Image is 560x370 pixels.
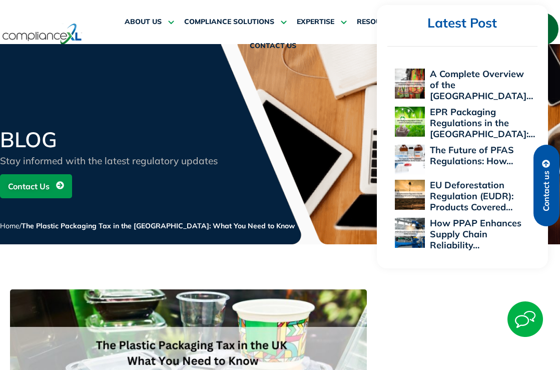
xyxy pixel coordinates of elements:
[22,221,295,230] span: The Plastic Packaging Tax in the [GEOGRAPHIC_DATA]: What You Need to Know
[430,144,514,167] a: The Future of PFAS Regulations: How…
[357,18,399,27] span: RESOURCES
[430,68,533,102] a: A Complete Overview of the [GEOGRAPHIC_DATA]…
[357,10,412,34] a: RESOURCES
[395,69,425,99] img: A Complete Overview of the EU Personal Protective Equipment Regulation 2016/425
[430,106,535,140] a: EPR Packaging Regulations in the [GEOGRAPHIC_DATA]:…
[184,18,274,27] span: COMPLIANCE SOLUTIONS
[8,177,50,196] span: Contact Us
[250,34,296,58] a: CONTACT US
[387,15,537,32] h2: Latest Post
[542,171,551,211] span: Contact us
[395,107,425,137] img: EPR Packaging Regulations in the US: A 2025 Compliance Perspective
[395,180,425,210] img: EU Deforestation Regulation (EUDR): Products Covered and Compliance Essentials
[533,145,559,226] a: Contact us
[507,301,543,337] img: Start Chat
[430,217,521,251] a: How PPAP Enhances Supply Chain Reliability…
[430,179,513,213] a: EU Deforestation Regulation (EUDR): Products Covered…
[395,218,425,248] img: How PPAP Enhances Supply Chain Reliability Across Global Industries
[125,18,162,27] span: ABOUT US
[125,10,174,34] a: ABOUT US
[297,18,334,27] span: EXPERTISE
[395,145,425,175] img: The Future of PFAS Regulations: How 2025 Will Reshape Global Supply Chains
[3,23,82,46] img: logo-one.svg
[184,10,287,34] a: COMPLIANCE SOLUTIONS
[250,42,296,51] span: CONTACT US
[297,10,347,34] a: EXPERTISE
